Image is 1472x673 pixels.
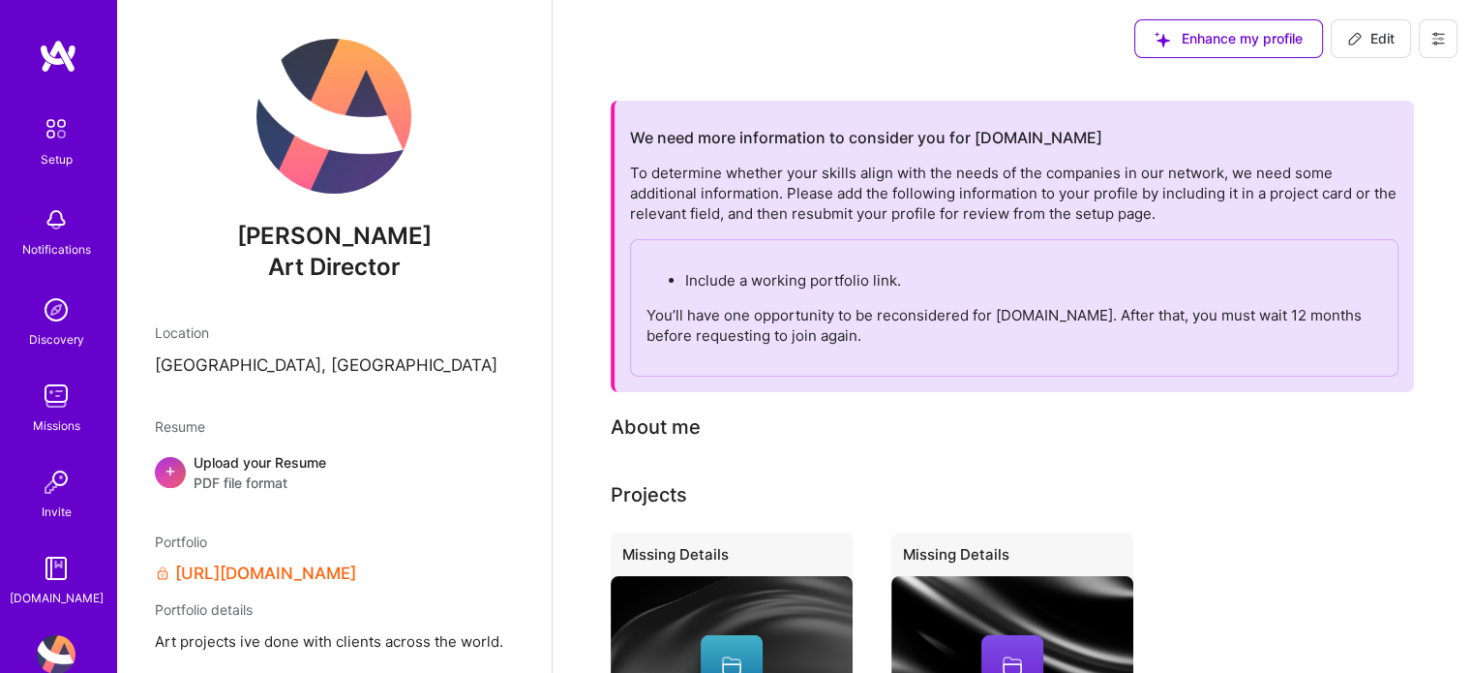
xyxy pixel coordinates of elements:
span: [PERSON_NAME] [155,222,513,251]
div: Missing Details [611,533,853,584]
div: Location [155,322,513,343]
span: Resume [155,418,205,435]
p: [GEOGRAPHIC_DATA], [GEOGRAPHIC_DATA] [155,354,513,378]
div: About me [611,413,701,442]
img: Invite [37,463,75,502]
a: [URL][DOMAIN_NAME] [175,564,356,584]
div: Discovery [29,329,84,350]
div: [DOMAIN_NAME] [10,588,104,608]
button: Edit [1331,19,1411,58]
div: Portfolio details [155,599,513,620]
span: PDF file format [194,473,326,493]
div: Upload your Resume [194,452,326,493]
img: discovery [37,291,75,329]
span: Art Director [268,253,401,281]
h2: We need more information to consider you for [DOMAIN_NAME] [630,129,1102,147]
img: teamwork [37,377,75,415]
span: + [165,460,176,480]
span: Edit [1347,29,1395,48]
img: logo [39,39,77,74]
img: guide book [37,549,75,588]
div: Notifications [22,239,91,260]
span: Enhance my profile [1155,29,1303,48]
div: To determine whether your skills align with the needs of the companies in our network, we need so... [630,163,1398,377]
div: Missing Details [891,533,1133,584]
span: Portfolio [155,534,207,550]
button: Enhance my profile [1134,19,1323,58]
img: User Avatar [256,39,411,194]
div: +Upload your ResumePDF file format [155,452,513,493]
p: You’ll have one opportunity to be reconsidered for [DOMAIN_NAME]. After that, you must wait 12 mo... [646,305,1382,346]
p: Include a working portfolio link. [685,270,1382,291]
div: Missions [33,415,80,436]
img: setup [36,108,76,149]
div: Setup [41,149,73,169]
span: Art projects ive done with clients across the world. [155,631,513,652]
i: icon SuggestedTeams [1155,32,1170,47]
img: bell [37,200,75,239]
div: Invite [42,502,72,522]
div: Projects [611,480,687,509]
